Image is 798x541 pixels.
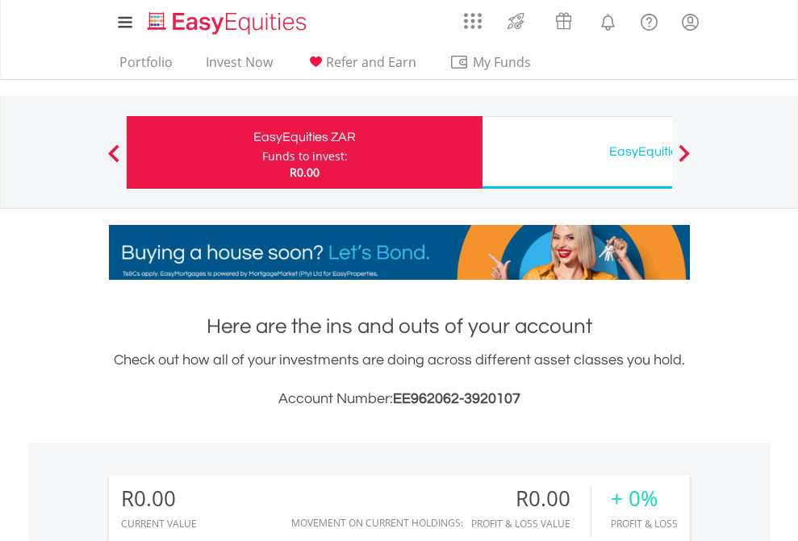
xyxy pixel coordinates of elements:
[291,518,463,528] div: Movement on Current Holdings:
[540,4,587,34] a: Vouchers
[299,54,423,79] a: Refer and Earn
[668,152,700,169] button: Next
[471,487,591,510] div: R0.00
[199,54,279,79] a: Invest Now
[109,225,690,280] img: EasyMortage Promotion Banner
[121,518,197,529] div: CURRENT VALUE
[393,391,520,406] span: EE962062-3920107
[136,126,473,148] div: EasyEquities ZAR
[611,487,678,510] div: + 0%
[109,312,690,341] h1: Here are the ins and outs of your account
[144,10,313,36] img: EasyEquities_Logo.png
[121,487,197,510] div: R0.00
[611,518,678,529] div: Profit & Loss
[670,4,711,40] a: My Profile
[453,4,492,30] a: AppsGrid
[449,52,555,73] span: My Funds
[550,8,577,34] img: vouchers-v2.svg
[262,148,348,164] div: Funds to invest:
[326,53,416,71] span: Refer and Earn
[113,54,179,79] a: Portfolio
[109,388,690,410] h3: Account Number:
[587,4,629,36] a: Notifications
[503,8,529,34] img: thrive-v2.svg
[141,4,313,36] a: Home page
[98,152,130,169] button: Previous
[290,164,320,180] span: R0.00
[464,12,482,30] img: grid-menu-icon.svg
[109,349,690,410] div: Check out how all of your investments are doing across different asset classes you hold.
[471,518,591,529] div: Profit & Loss Value
[629,4,670,36] a: FAQ's and Support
